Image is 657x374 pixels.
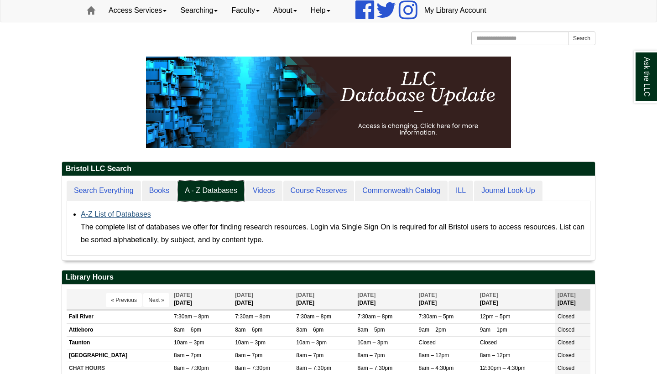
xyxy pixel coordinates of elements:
span: [DATE] [419,292,437,298]
div: The complete list of databases we offer for finding research resources. Login via Single Sign On ... [81,221,585,246]
button: Search [568,31,595,45]
span: 7:30am – 5pm [419,313,454,320]
h2: Bristol LLC Search [62,162,595,176]
th: [DATE] [417,289,478,310]
td: Attleboro [67,323,172,336]
a: Journal Look-Up [474,181,542,201]
h2: Library Hours [62,270,595,285]
td: Taunton [67,336,172,349]
th: [DATE] [478,289,555,310]
span: Closed [558,352,574,358]
button: Next » [143,293,169,307]
span: 9am – 2pm [419,327,446,333]
span: 10am – 3pm [235,339,266,346]
span: Closed [558,365,574,371]
span: Closed [558,313,574,320]
a: Course Reserves [283,181,355,201]
a: A - Z Databases [177,181,245,201]
a: Videos [245,181,282,201]
span: [DATE] [174,292,192,298]
th: [DATE] [172,289,233,310]
th: [DATE] [355,289,416,310]
span: Closed [558,339,574,346]
span: 10am – 3pm [357,339,388,346]
span: 10am – 3pm [296,339,327,346]
th: [DATE] [233,289,294,310]
span: 7:30am – 8pm [174,313,209,320]
span: 8am – 7:30pm [174,365,209,371]
a: Search Everything [67,181,141,201]
span: Closed [419,339,436,346]
th: [DATE] [555,289,590,310]
a: Books [142,181,177,201]
span: Closed [558,327,574,333]
span: [DATE] [558,292,576,298]
a: A-Z List of Databases [81,210,151,218]
th: [DATE] [294,289,355,310]
span: 8am – 7pm [296,352,323,358]
span: 8am – 6pm [174,327,201,333]
span: 8am – 6pm [296,327,323,333]
span: 7:30am – 8pm [357,313,392,320]
span: [DATE] [296,292,314,298]
img: HTML tutorial [146,57,511,148]
span: 8am – 4:30pm [419,365,454,371]
button: « Previous [106,293,142,307]
span: 10am – 3pm [174,339,204,346]
span: 8am – 7:30pm [296,365,331,371]
span: [DATE] [235,292,253,298]
span: 8am – 12pm [419,352,449,358]
span: 8am – 6pm [235,327,262,333]
td: [GEOGRAPHIC_DATA] [67,349,172,362]
span: 8am – 7:30pm [235,365,270,371]
span: 8am – 12pm [480,352,511,358]
span: 9am – 1pm [480,327,507,333]
span: 7:30am – 8pm [235,313,270,320]
span: 8am – 5pm [357,327,385,333]
span: 12pm – 5pm [480,313,511,320]
span: 8am – 7pm [235,352,262,358]
a: ILL [448,181,473,201]
span: Closed [480,339,497,346]
span: 7:30am – 8pm [296,313,331,320]
span: 8am – 7pm [357,352,385,358]
span: 8am – 7:30pm [357,365,392,371]
a: Commonwealth Catalog [355,181,448,201]
span: [DATE] [357,292,375,298]
span: 12:30pm – 4:30pm [480,365,526,371]
span: [DATE] [480,292,498,298]
span: 8am – 7pm [174,352,201,358]
td: Fall River [67,311,172,323]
